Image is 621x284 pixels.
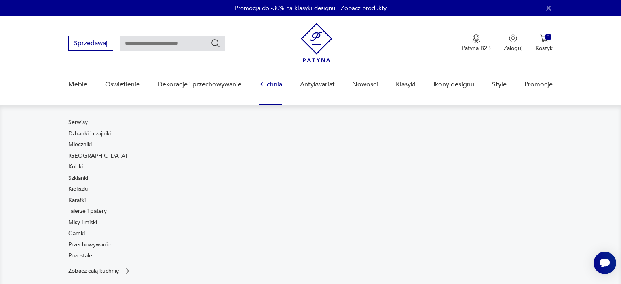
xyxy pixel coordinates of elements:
[540,34,548,42] img: Ikona koszyka
[211,38,220,48] button: Szukaj
[396,69,416,100] a: Klasyki
[492,69,507,100] a: Style
[259,69,282,100] a: Kuchnia
[68,185,88,193] a: Kieliszki
[68,252,92,260] a: Pozostałe
[301,23,332,62] img: Patyna - sklep z meblami i dekoracjami vintage
[105,69,140,100] a: Oświetlenie
[462,34,491,52] a: Ikona medaluPatyna B2B
[68,130,111,138] a: Dzbanki i czajniki
[68,174,88,182] a: Szklanki
[234,4,337,12] p: Promocja do -30% na klasyki designu!
[504,34,522,52] button: Zaloguj
[68,141,92,149] a: Mleczniki
[315,118,553,277] img: b2f6bfe4a34d2e674d92badc23dc4074.jpg
[462,44,491,52] p: Patyna B2B
[545,34,552,40] div: 0
[509,34,517,42] img: Ikonka użytkownika
[68,163,83,171] a: Kubki
[68,267,131,275] a: Zobacz całą kuchnię
[594,252,616,274] iframe: Smartsupp widget button
[352,69,378,100] a: Nowości
[504,44,522,52] p: Zaloguj
[68,241,111,249] a: Przechowywanie
[68,36,113,51] button: Sprzedawaj
[68,41,113,47] a: Sprzedawaj
[158,69,241,100] a: Dekoracje i przechowywanie
[68,268,119,273] p: Zobacz całą kuchnię
[472,34,480,43] img: Ikona medalu
[68,229,85,238] a: Garnki
[68,118,88,126] a: Serwisy
[535,34,553,52] button: 0Koszyk
[535,44,553,52] p: Koszyk
[433,69,474,100] a: Ikony designu
[300,69,335,100] a: Antykwariat
[341,4,387,12] a: Zobacz produkty
[68,69,87,100] a: Meble
[68,219,97,227] a: Misy i miski
[524,69,553,100] a: Promocje
[68,207,107,215] a: Talerze i patery
[68,196,86,204] a: Karafki
[462,34,491,52] button: Patyna B2B
[68,152,127,160] a: [GEOGRAPHIC_DATA]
